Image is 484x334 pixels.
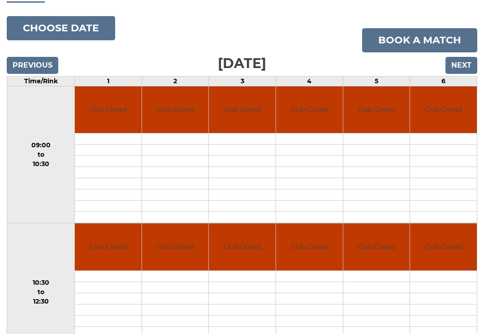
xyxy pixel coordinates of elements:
[7,57,58,74] input: Previous
[343,76,410,86] td: 5
[7,76,75,86] td: Time/Rink
[7,86,75,223] td: 09:00 to 10:30
[75,76,142,86] td: 1
[209,76,276,86] td: 3
[276,223,343,270] td: Club Closed
[276,76,343,86] td: 4
[410,76,477,86] td: 6
[445,57,477,74] input: Next
[7,16,115,40] button: Choose date
[75,86,142,133] td: Club Closed
[343,223,410,270] td: Club Closed
[362,28,477,52] a: Book a match
[343,86,410,133] td: Club Closed
[410,86,477,133] td: Club Closed
[410,223,477,270] td: Club Closed
[276,86,343,133] td: Club Closed
[142,86,209,133] td: Club Closed
[142,223,209,270] td: Club Closed
[142,76,209,86] td: 2
[209,86,276,133] td: Club Closed
[209,223,276,270] td: Club Closed
[75,223,142,270] td: Club Closed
